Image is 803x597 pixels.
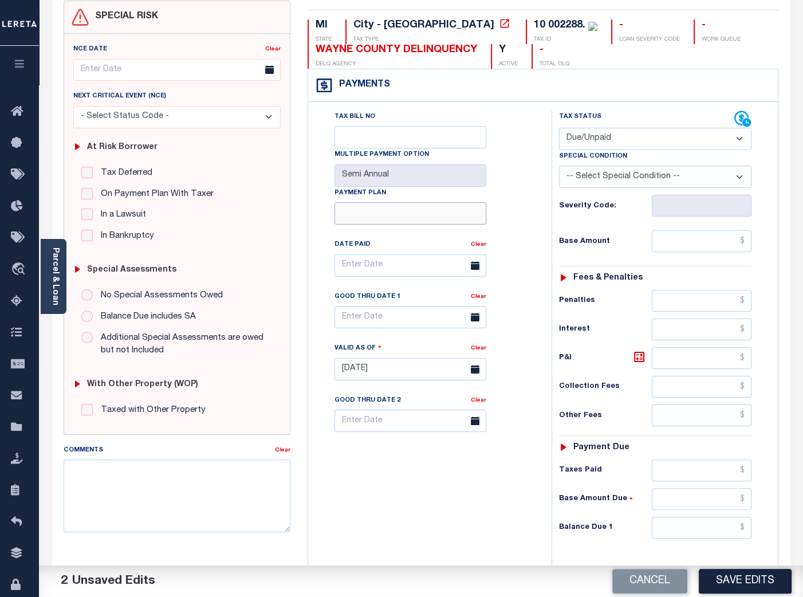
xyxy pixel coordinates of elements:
label: In a Lawsuit [95,209,146,222]
label: Balance Due includes SA [95,311,196,324]
label: Next Critical Event (NCE) [73,92,166,101]
input: $ [652,319,752,340]
h6: Base Amount Due [559,494,651,504]
a: Clear [275,447,290,453]
button: Save Edits [699,569,792,594]
h6: Severity Code: [559,202,651,211]
h4: Payments [333,80,390,91]
input: $ [652,290,752,312]
h6: Interest [559,325,651,334]
label: Payment Plan [334,188,386,198]
a: Clear [265,46,281,52]
label: Tax Deferred [95,167,152,180]
div: - [619,19,680,32]
a: Clear [471,242,486,248]
div: Y [499,44,518,57]
p: WORK QUEUE [702,36,741,44]
p: ACTIVE [499,60,518,69]
input: Enter Date [73,59,281,81]
h6: Special Assessments [87,265,176,275]
label: Additional Special Assessments are owed but not Included [95,332,273,358]
h6: Penalties [559,296,651,305]
i: travel_explore [11,262,29,277]
h6: Payment due [573,443,629,453]
label: NCE Date [73,45,107,54]
label: Date Paid [334,240,371,250]
div: 10 002288. [534,20,585,30]
div: WAYNE COUNTY DELINQUENCY [316,44,477,57]
a: Clear [471,398,486,403]
h6: Other Fees [559,411,651,421]
a: Parcel & Loan [51,248,59,305]
a: Clear [471,345,486,351]
input: $ [652,404,752,426]
p: TAX ID [534,36,597,44]
img: check-icon-green.svg [588,22,597,31]
span: 2 [61,575,68,587]
label: Taxed with Other Property [95,404,206,417]
h6: Collection Fees [559,382,651,391]
label: Special Condition [559,152,627,162]
p: DELQ AGENCY [316,60,477,69]
input: Enter Date [334,358,486,380]
h6: Fees & Penalties [573,273,643,283]
label: Multiple Payment Option [334,150,429,160]
p: STATE [316,36,332,44]
input: Enter Date [334,306,486,328]
label: On Payment Plan With Taxer [95,188,214,201]
div: - [540,44,569,57]
label: Good Thru Date 1 [334,292,400,302]
p: TAX TYPE [353,36,512,44]
p: TOTAL DLQ [540,60,569,69]
h6: Balance Due 1 [559,523,651,532]
div: - [702,19,741,32]
input: $ [652,230,752,252]
label: Valid as Of [334,343,381,354]
label: Tax Status [559,112,601,122]
input: $ [652,517,752,539]
p: LOAN SEVERITY CODE [619,36,680,44]
input: Enter Date [334,254,486,277]
label: No Special Assessments Owed [95,289,223,303]
label: Comments [64,446,103,455]
label: In Bankruptcy [95,230,154,243]
a: Clear [471,294,486,300]
h6: P&I [559,350,651,366]
label: Good Thru Date 2 [334,396,400,406]
h4: SPECIAL RISK [89,11,158,22]
button: Cancel [612,569,687,594]
div: MI [316,19,332,32]
input: Enter Date [334,410,486,432]
h6: Base Amount [559,237,651,246]
h6: At Risk Borrower [87,143,158,152]
label: Tax Bill No [334,112,375,122]
input: $ [652,459,752,481]
h6: Taxes Paid [559,466,651,475]
input: $ [652,488,752,510]
input: $ [652,376,752,398]
input: $ [652,347,752,369]
h6: with Other Property (WOP) [87,380,198,390]
span: Unsaved Edits [72,575,155,587]
div: City - [GEOGRAPHIC_DATA] [353,20,494,30]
